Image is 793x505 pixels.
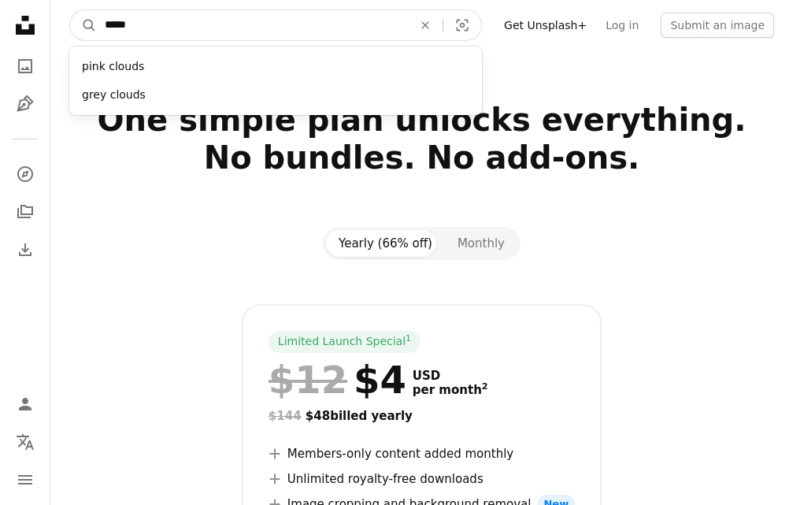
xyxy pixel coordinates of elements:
sup: 2 [482,381,488,392]
span: per month [413,383,488,397]
span: $144 [269,409,302,423]
div: $48 billed yearly [269,407,575,425]
button: Language [9,426,41,458]
button: Clear [408,10,443,40]
a: Home — Unsplash [9,9,41,44]
a: Log in [596,13,648,38]
div: pink clouds [69,53,482,81]
button: Menu [9,464,41,496]
div: grey clouds [69,81,482,110]
a: Illustrations [9,88,41,120]
a: Download History [9,234,41,265]
sup: 1 [406,333,411,343]
li: Unlimited royalty-free downloads [269,470,575,488]
a: Explore [9,158,41,190]
h2: One simple plan unlocks everything. No bundles. No add-ons. [69,101,774,214]
a: Collections [9,196,41,228]
button: Monthly [445,230,517,257]
button: Visual search [443,10,481,40]
a: Log in / Sign up [9,388,41,420]
button: Search Unsplash [70,10,97,40]
div: Limited Launch Special [269,331,421,353]
a: 2 [479,383,491,397]
span: $12 [269,359,347,400]
span: USD [413,369,488,383]
a: 1 [402,334,414,350]
button: Submit an image [661,13,774,38]
a: Photos [9,50,41,82]
button: Yearly (66% off) [326,230,445,257]
div: $4 [269,359,406,400]
a: Get Unsplash+ [495,13,596,38]
li: Members-only content added monthly [269,444,575,463]
form: Find visuals sitewide [69,9,482,41]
